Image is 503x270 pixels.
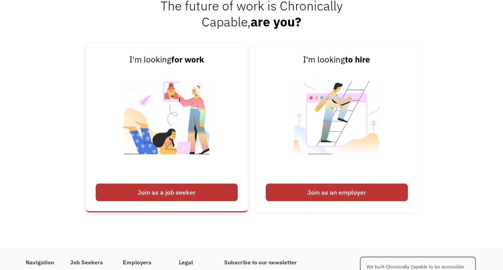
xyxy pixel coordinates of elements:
strong: are you? [250,13,301,30]
strong: for work [171,54,204,65]
h4: Legal [179,259,208,266]
img: Illustrated image of people looking for work [117,66,216,179]
strong: to hire [345,54,370,65]
div: I'm looking [96,53,238,66]
a: I'm lookingto hireJoin as an employer [256,43,418,212]
img: Illustrated image of someone looking to hire [287,66,387,179]
div: Join as a job seeker [96,183,238,201]
a: I'm lookingfor workJoin as a job seeker [86,43,248,212]
h4: Navigation [26,259,54,266]
div: I'm looking [266,53,408,66]
div: Join as an employer [266,183,408,201]
h4: Subscribe to our newsletter [224,259,315,266]
h4: Job Seekers [70,259,107,266]
h4: Employers [123,259,163,266]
